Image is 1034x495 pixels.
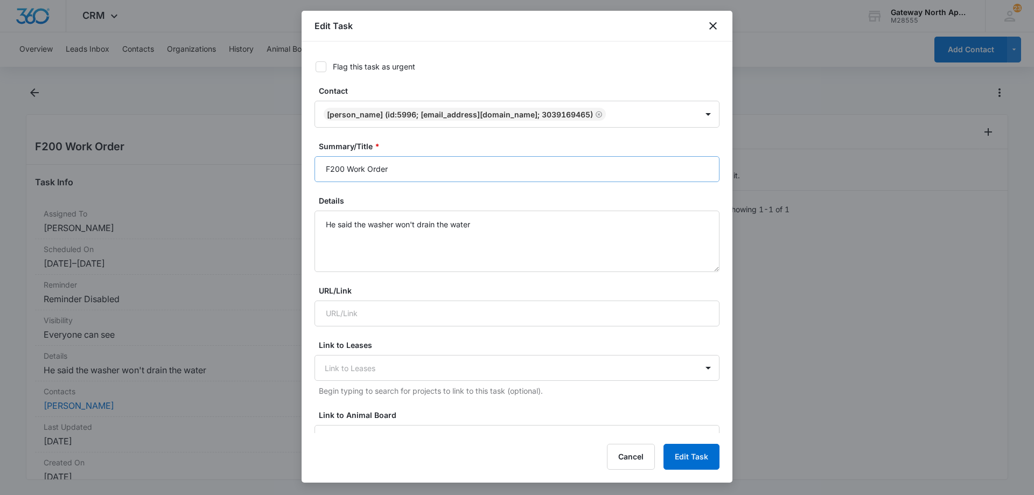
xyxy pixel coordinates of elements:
[607,444,655,470] button: Cancel
[327,110,593,119] div: [PERSON_NAME] (ID:5996; [EMAIL_ADDRESS][DOMAIN_NAME]; 3039169465)
[319,285,724,296] label: URL/Link
[319,339,724,351] label: Link to Leases
[319,409,724,421] label: Link to Animal Board
[315,301,719,326] input: URL/Link
[319,141,724,152] label: Summary/Title
[319,85,724,96] label: Contact
[315,156,719,182] input: Summary/Title
[315,19,353,32] h1: Edit Task
[319,195,724,206] label: Details
[319,385,719,396] p: Begin typing to search for projects to link to this task (optional).
[593,110,603,118] div: Remove Troy Baker (ID:5996; Troybaker54@gmail.com; 3039169465)
[707,19,719,32] button: close
[333,61,415,72] div: Flag this task as urgent
[663,444,719,470] button: Edit Task
[315,211,719,272] textarea: He said the washer won't drain the water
